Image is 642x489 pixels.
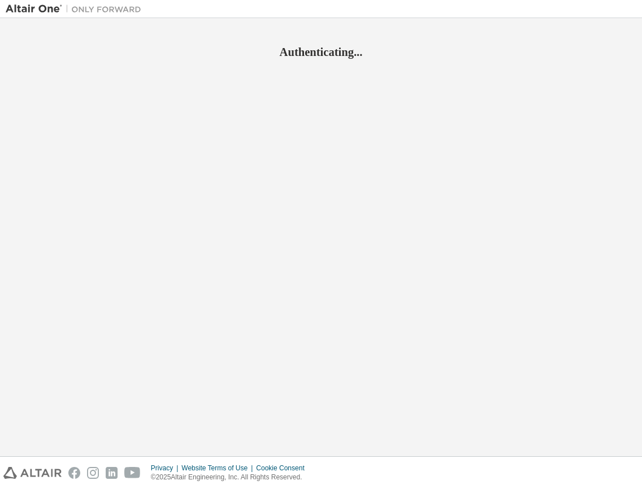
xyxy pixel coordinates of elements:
img: instagram.svg [87,467,99,479]
div: Cookie Consent [256,464,311,473]
img: facebook.svg [68,467,80,479]
img: altair_logo.svg [3,467,62,479]
div: Website Terms of Use [181,464,256,473]
img: linkedin.svg [106,467,118,479]
h2: Authenticating... [6,45,636,59]
img: Altair One [6,3,147,15]
p: © 2025 Altair Engineering, Inc. All Rights Reserved. [151,473,311,482]
div: Privacy [151,464,181,473]
img: youtube.svg [124,467,141,479]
